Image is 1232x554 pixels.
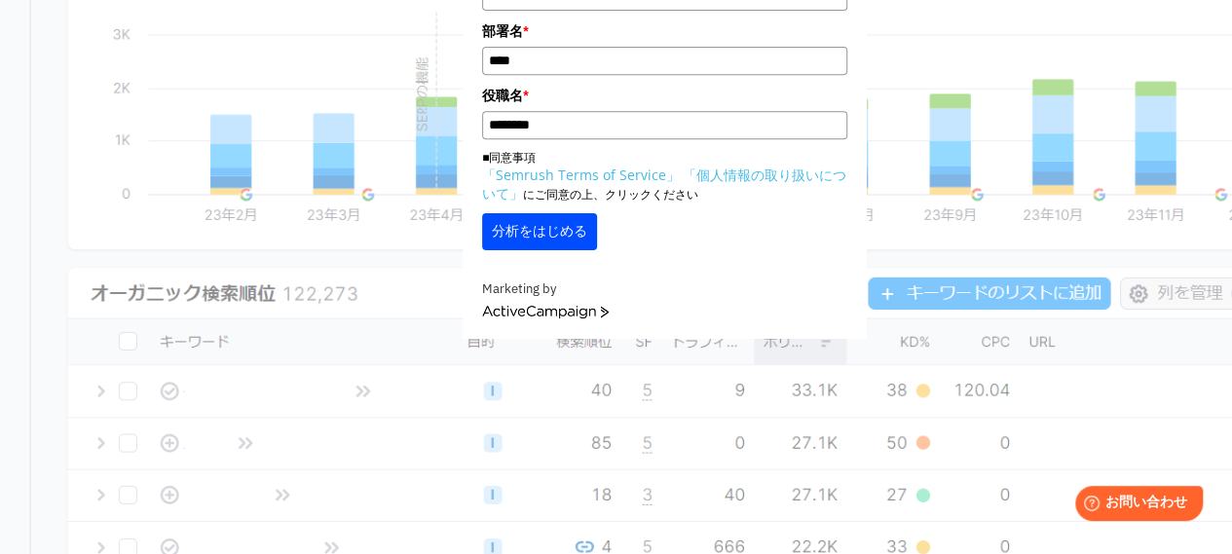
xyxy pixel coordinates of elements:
label: 部署名 [482,20,847,42]
iframe: Help widget launcher [1059,478,1211,533]
p: ■同意事項 にご同意の上、クリックください [482,149,847,203]
button: 分析をはじめる [482,213,597,250]
a: 「Semrush Terms of Service」 [482,166,680,184]
a: 「個人情報の取り扱いについて」 [482,166,846,203]
div: Marketing by [482,279,847,300]
label: 役職名 [482,85,847,106]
